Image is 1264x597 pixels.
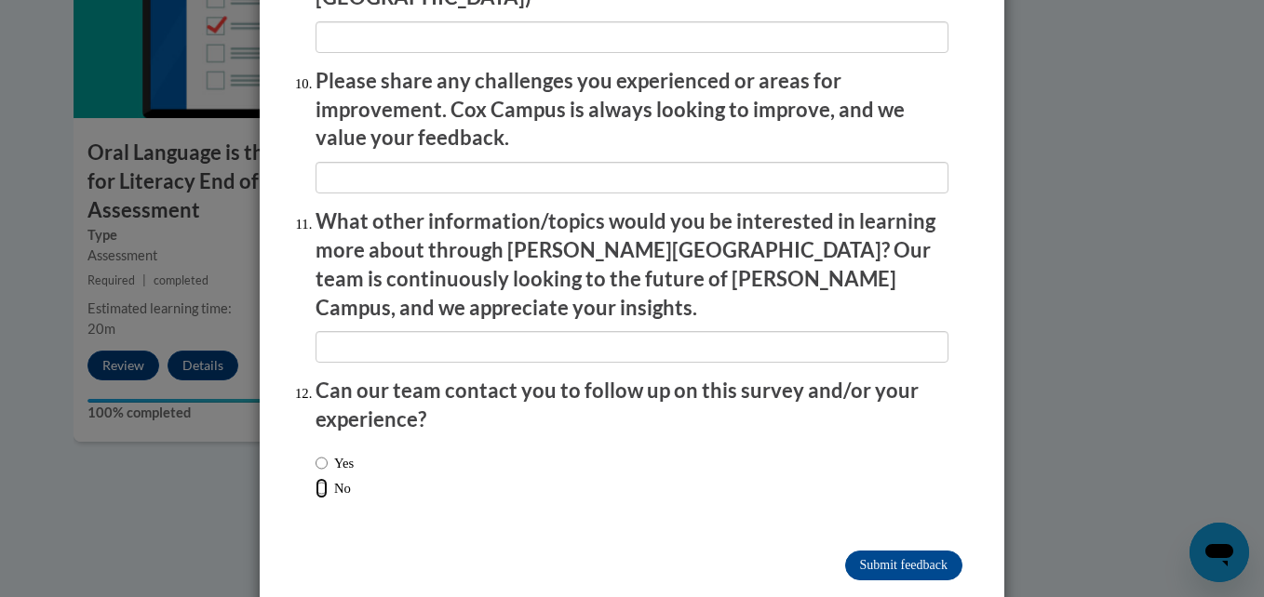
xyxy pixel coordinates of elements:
p: Can our team contact you to follow up on this survey and/or your experience? [316,377,948,434]
p: What other information/topics would you be interested in learning more about through [PERSON_NAME... [316,207,948,322]
input: Yes [316,453,328,473]
input: No [316,478,328,498]
label: No [316,478,351,498]
label: Yes [316,453,354,473]
p: Please share any challenges you experienced or areas for improvement. Cox Campus is always lookin... [316,67,948,153]
input: Submit feedback [845,551,962,580]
